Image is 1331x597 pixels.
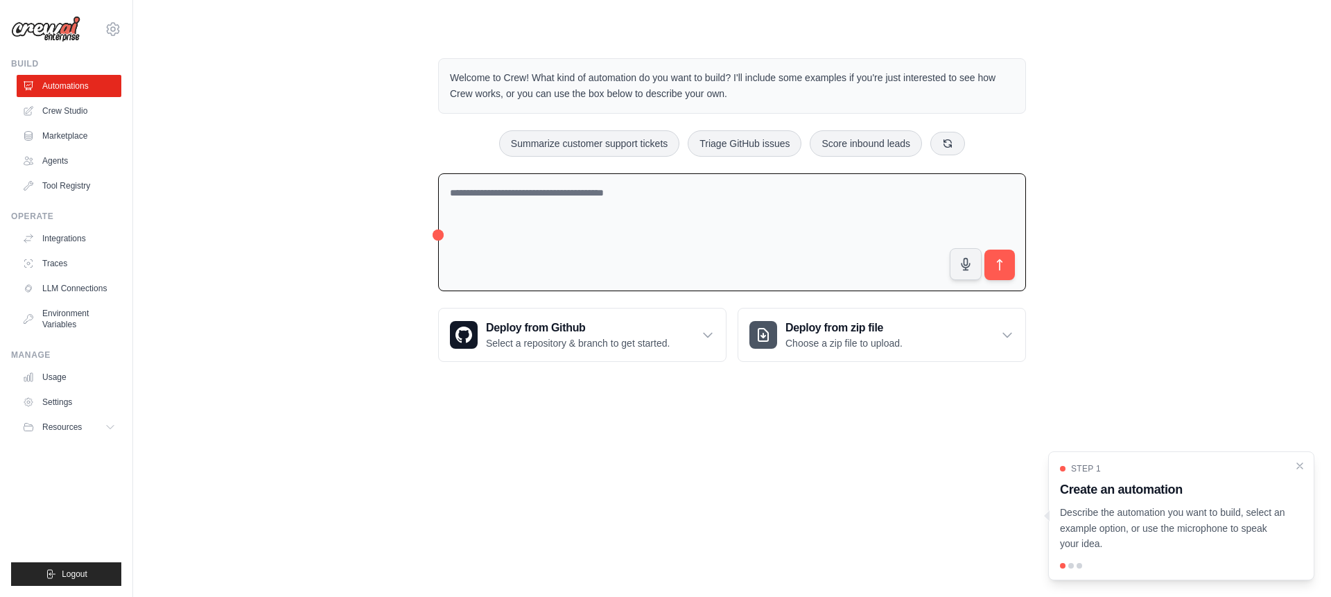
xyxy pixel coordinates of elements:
[11,562,121,586] button: Logout
[11,16,80,42] img: Logo
[17,125,121,147] a: Marketplace
[11,58,121,69] div: Build
[499,130,679,157] button: Summarize customer support tickets
[1071,463,1101,474] span: Step 1
[1060,505,1286,552] p: Describe the automation you want to build, select an example option, or use the microphone to spe...
[17,302,121,336] a: Environment Variables
[17,252,121,275] a: Traces
[17,100,121,122] a: Crew Studio
[785,320,903,336] h3: Deploy from zip file
[486,320,670,336] h3: Deploy from Github
[17,416,121,438] button: Resources
[1060,480,1286,499] h3: Create an automation
[17,366,121,388] a: Usage
[688,130,801,157] button: Triage GitHub issues
[17,75,121,97] a: Automations
[11,349,121,361] div: Manage
[62,569,87,580] span: Logout
[450,70,1014,102] p: Welcome to Crew! What kind of automation do you want to build? I'll include some examples if you'...
[810,130,922,157] button: Score inbound leads
[11,211,121,222] div: Operate
[1294,460,1305,471] button: Close walkthrough
[42,422,82,433] span: Resources
[486,336,670,350] p: Select a repository & branch to get started.
[17,175,121,197] a: Tool Registry
[17,227,121,250] a: Integrations
[17,277,121,300] a: LLM Connections
[17,391,121,413] a: Settings
[17,150,121,172] a: Agents
[785,336,903,350] p: Choose a zip file to upload.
